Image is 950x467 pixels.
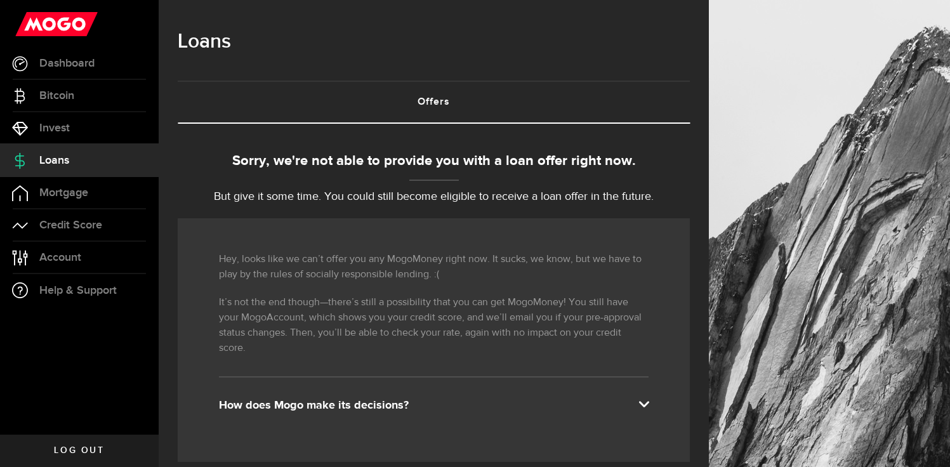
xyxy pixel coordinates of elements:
[897,414,950,467] iframe: LiveChat chat widget
[54,446,104,455] span: Log out
[39,285,117,296] span: Help & Support
[178,188,690,206] p: But give it some time. You could still become eligible to receive a loan offer in the future.
[39,155,69,166] span: Loans
[219,295,649,356] p: It’s not the end though—there’s still a possibility that you can get MogoMoney! You still have yo...
[219,252,649,282] p: Hey, looks like we can’t offer you any MogoMoney right now. It sucks, we know, but we have to pla...
[178,82,690,122] a: Offers
[178,151,690,172] div: Sorry, we're not able to provide you with a loan offer right now.
[39,252,81,263] span: Account
[39,58,95,69] span: Dashboard
[39,187,88,199] span: Mortgage
[39,220,102,231] span: Credit Score
[219,398,649,413] div: How does Mogo make its decisions?
[178,81,690,124] ul: Tabs Navigation
[39,122,70,134] span: Invest
[178,25,690,58] h1: Loans
[39,90,74,102] span: Bitcoin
